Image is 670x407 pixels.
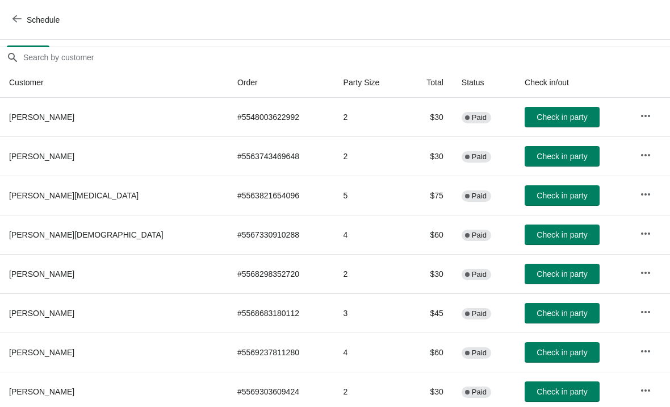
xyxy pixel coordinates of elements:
[537,152,587,161] span: Check in party
[6,10,69,30] button: Schedule
[334,98,407,136] td: 2
[334,176,407,215] td: 5
[9,387,74,396] span: [PERSON_NAME]
[228,68,334,98] th: Order
[525,264,600,284] button: Check in party
[525,225,600,245] button: Check in party
[406,333,452,372] td: $60
[406,136,452,176] td: $30
[334,254,407,293] td: 2
[472,348,487,358] span: Paid
[525,185,600,206] button: Check in party
[228,176,334,215] td: # 5563821654096
[472,152,487,161] span: Paid
[525,342,600,363] button: Check in party
[406,254,452,293] td: $30
[525,303,600,323] button: Check in party
[472,231,487,240] span: Paid
[9,348,74,357] span: [PERSON_NAME]
[537,387,587,396] span: Check in party
[9,309,74,318] span: [PERSON_NAME]
[9,191,139,200] span: [PERSON_NAME][MEDICAL_DATA]
[9,269,74,279] span: [PERSON_NAME]
[537,113,587,122] span: Check in party
[537,230,587,239] span: Check in party
[406,293,452,333] td: $45
[525,381,600,402] button: Check in party
[472,309,487,318] span: Paid
[228,215,334,254] td: # 5567330910288
[9,152,74,161] span: [PERSON_NAME]
[537,309,587,318] span: Check in party
[228,136,334,176] td: # 5563743469648
[228,98,334,136] td: # 5548003622992
[453,68,516,98] th: Status
[537,348,587,357] span: Check in party
[537,269,587,279] span: Check in party
[334,333,407,372] td: 4
[472,192,487,201] span: Paid
[406,176,452,215] td: $75
[525,146,600,167] button: Check in party
[9,113,74,122] span: [PERSON_NAME]
[334,136,407,176] td: 2
[406,215,452,254] td: $60
[525,107,600,127] button: Check in party
[228,293,334,333] td: # 5568683180112
[472,270,487,279] span: Paid
[334,215,407,254] td: 4
[472,388,487,397] span: Paid
[406,68,452,98] th: Total
[9,230,164,239] span: [PERSON_NAME][DEMOGRAPHIC_DATA]
[516,68,631,98] th: Check in/out
[472,113,487,122] span: Paid
[27,15,60,24] span: Schedule
[537,191,587,200] span: Check in party
[228,254,334,293] td: # 5568298352720
[228,333,334,372] td: # 5569237811280
[334,68,407,98] th: Party Size
[23,47,670,68] input: Search by customer
[406,98,452,136] td: $30
[334,293,407,333] td: 3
